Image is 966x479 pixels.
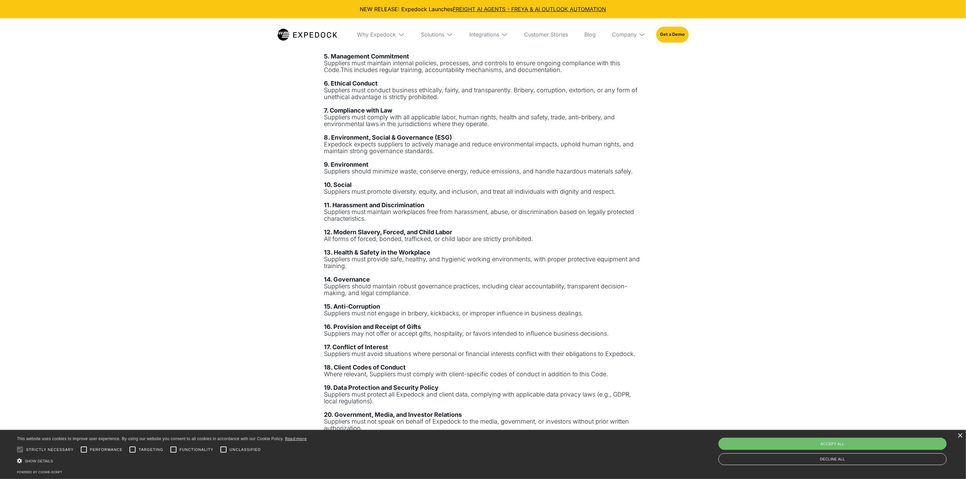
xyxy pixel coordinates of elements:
div: Solutions [421,31,444,38]
a: Customer Stories [519,18,573,51]
div: Decline all [718,453,947,465]
div: Show details [17,457,307,464]
strong: 17. Conflict of Interest [324,343,388,351]
span: Functionality [180,447,213,453]
div: Company [607,18,651,51]
strong: 10. Social [324,181,352,188]
a: FREIGHT AI AGENTS - FREYA & AI OUTLOOK AUTOMATION [453,6,606,13]
div: Solutions [416,18,458,51]
div: Why Expedock [357,31,396,38]
a: Blog [579,18,601,51]
strong: 5. Management Commitment [324,53,409,60]
strong: 18. Client Codes of Conduct [324,364,406,371]
span: Performance [90,447,123,453]
div: Integrations [464,18,513,51]
span: Show details [25,459,53,463]
span: Strictly necessary [26,447,74,453]
strong: 9. Environment [324,161,369,168]
strong: 7. Compliance with Law [324,107,393,114]
span: This website uses cookies to improve user experience. By using our website you consent to all coo... [17,436,284,441]
div: Accept all [718,438,947,450]
strong: 12. Modern Slavery, Forced, and Child Labor [324,229,452,236]
strong: 20. Government, Media, and Investor Relations [324,411,462,418]
div: NEW RELEASE: Expedock Launches [5,5,961,13]
span: Targeting [139,447,163,453]
a: Get a Demo [656,27,688,42]
strong: 13. Health & Safety in the Workplace [324,249,431,256]
strong: 11. Harassment and Discrimination [324,201,425,209]
strong: 6. Ethical Conduct [324,80,378,87]
a: Read more [285,436,307,441]
strong: 8. Environment, Social & Governance (ESG) [324,134,452,141]
iframe: Chat Widget [854,406,966,479]
span: Unclassified [230,447,261,453]
strong: 15. Anti-Corruption [324,303,380,310]
strong: 16. Provision and Receipt of Gifts [324,323,421,330]
div: Why Expedock [352,18,410,51]
a: Powered by cookie-script [17,470,62,474]
div: Integrations [469,31,499,38]
div: Company [612,31,637,38]
strong: 14. Governance [324,276,370,283]
strong: 19. Data Protection and Security Policy [324,384,439,391]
